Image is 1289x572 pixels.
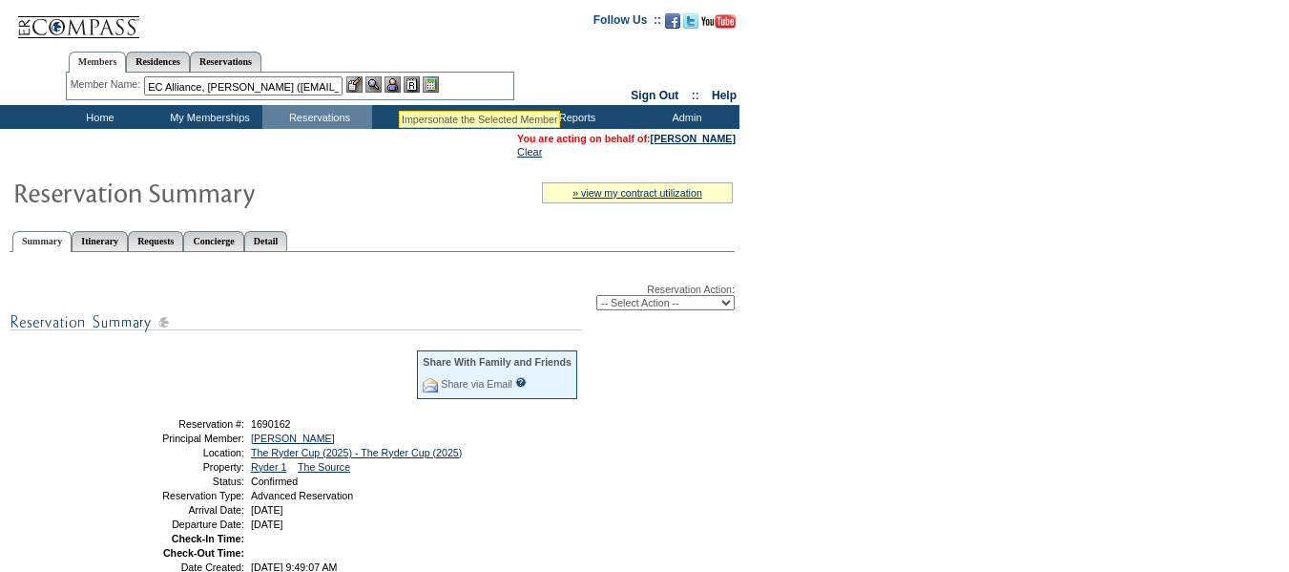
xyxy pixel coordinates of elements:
[12,173,394,211] img: Reservaton Summary
[346,76,363,93] img: b_edit.gif
[108,433,244,444] td: Principal Member:
[423,356,572,368] div: Share With Family and Friends
[153,105,262,129] td: My Memberships
[251,504,283,516] span: [DATE]
[72,231,128,251] a: Itinerary
[402,114,557,125] div: Impersonate the Selected Member
[12,231,72,252] a: Summary
[298,461,350,473] a: The Source
[701,14,736,29] img: Subscribe to our YouTube Channel
[517,133,736,144] span: You are acting on behalf of:
[631,89,678,102] a: Sign Out
[593,11,661,34] td: Follow Us ::
[108,519,244,530] td: Departure Date:
[683,19,698,31] a: Follow us on Twitter
[423,76,439,93] img: b_calculator.gif
[372,105,520,129] td: Vacation Collection
[630,105,739,129] td: Admin
[251,490,353,501] span: Advanced Reservation
[244,231,288,251] a: Detail
[692,89,699,102] span: ::
[515,377,527,388] input: What is this?
[441,378,512,390] a: Share via Email
[683,13,698,29] img: Follow us on Twitter
[651,133,736,144] a: [PERSON_NAME]
[251,418,291,430] span: 1690162
[43,105,153,129] td: Home
[172,533,244,544] strong: Check-In Time:
[251,519,283,530] span: [DATE]
[520,105,630,129] td: Reports
[126,52,190,72] a: Residences
[69,52,127,73] a: Members
[572,187,702,199] a: » view my contract utilization
[365,76,382,93] img: View
[108,490,244,501] td: Reservation Type:
[665,19,680,31] a: Become our fan on Facebook
[712,89,737,102] a: Help
[251,476,298,487] span: Confirmed
[404,76,420,93] img: Reservations
[71,76,144,93] div: Member Name:
[251,447,462,458] a: The Ryder Cup (2025) - The Ryder Cup (2025)
[251,461,286,473] a: Ryder 1
[108,418,244,430] td: Reservation #:
[108,461,244,473] td: Property:
[10,310,582,334] img: subTtlResSummary.gif
[10,284,735,310] div: Reservation Action:
[108,504,244,516] td: Arrival Date:
[262,105,372,129] td: Reservations
[108,447,244,458] td: Location:
[665,13,680,29] img: Become our fan on Facebook
[163,547,244,559] strong: Check-Out Time:
[128,231,183,251] a: Requests
[108,476,244,487] td: Status:
[517,146,542,158] a: Clear
[385,76,401,93] img: Impersonate
[183,231,243,251] a: Concierge
[251,433,335,444] a: [PERSON_NAME]
[701,19,736,31] a: Subscribe to our YouTube Channel
[190,52,261,72] a: Reservations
